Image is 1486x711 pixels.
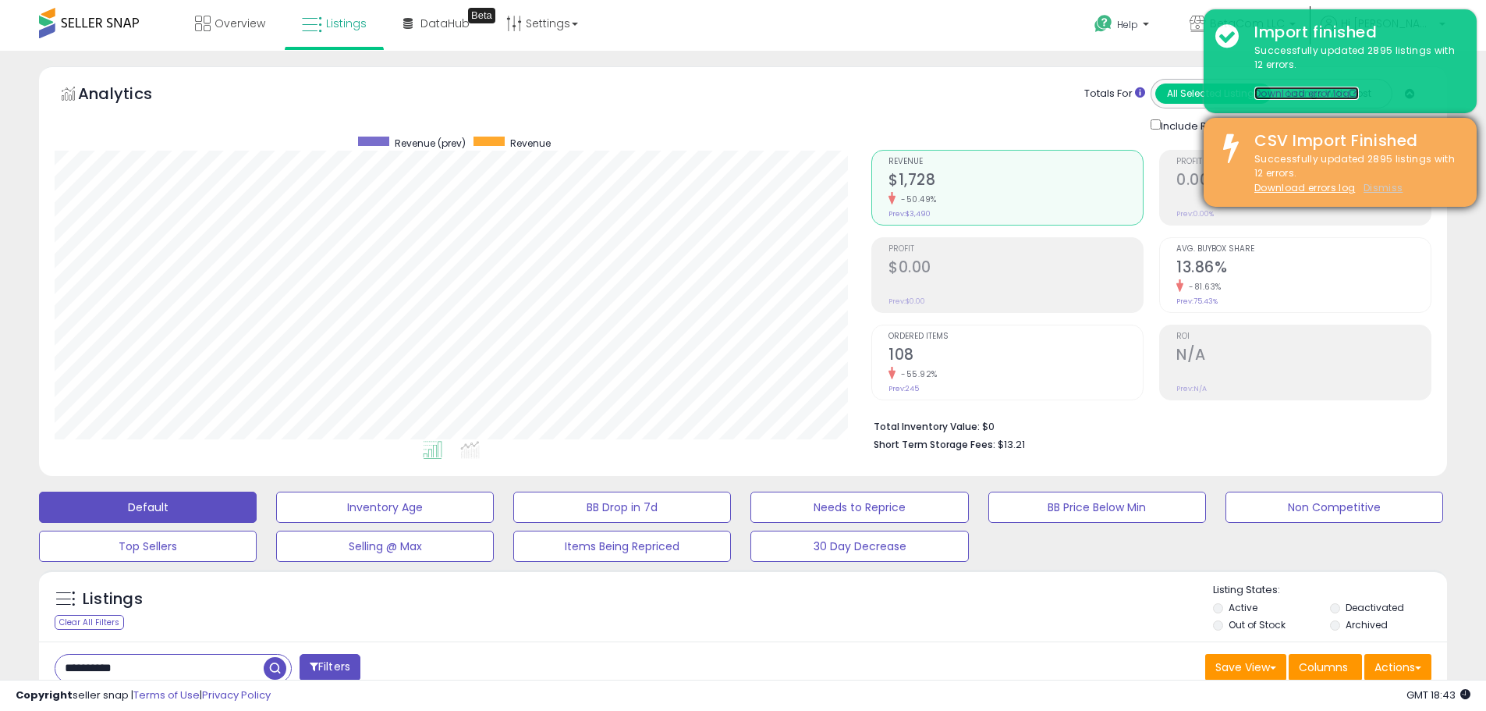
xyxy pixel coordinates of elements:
[300,654,360,681] button: Filters
[874,438,995,451] b: Short Term Storage Fees:
[1155,84,1271,104] button: All Selected Listings
[888,297,925,306] small: Prev: $0.00
[888,158,1143,166] span: Revenue
[998,437,1025,452] span: $13.21
[888,258,1143,279] h2: $0.00
[1364,654,1431,681] button: Actions
[1346,601,1404,614] label: Deactivated
[1213,583,1447,598] p: Listing States:
[888,332,1143,341] span: Ordered Items
[1243,130,1465,152] div: CSV Import Finished
[750,492,968,523] button: Needs to Reprice
[78,83,183,108] h5: Analytics
[1176,209,1214,219] small: Prev: 0.00%
[326,16,367,31] span: Listings
[276,531,494,562] button: Selling @ Max
[750,531,968,562] button: 30 Day Decrease
[888,245,1143,254] span: Profit
[202,688,271,702] a: Privacy Policy
[513,531,731,562] button: Items Being Repriced
[1183,281,1222,293] small: -81.63%
[1346,618,1388,631] label: Archived
[468,8,495,23] div: Tooltip anchor
[874,420,980,433] b: Total Inventory Value:
[1205,654,1286,681] button: Save View
[1176,158,1431,166] span: Profit [PERSON_NAME]
[1364,181,1403,194] u: Dismiss
[1084,87,1145,101] div: Totals For
[1094,14,1113,34] i: Get Help
[1299,659,1348,675] span: Columns
[896,368,938,380] small: -55.92%
[1406,688,1470,702] span: 2025-09-12 18:43 GMT
[510,137,551,150] span: Revenue
[1229,601,1257,614] label: Active
[1254,181,1355,194] a: Download errors log
[1082,2,1165,51] a: Help
[39,492,257,523] button: Default
[988,492,1206,523] button: BB Price Below Min
[215,16,265,31] span: Overview
[420,16,470,31] span: DataHub
[133,688,200,702] a: Terms of Use
[1289,654,1362,681] button: Columns
[888,171,1143,192] h2: $1,728
[1229,618,1286,631] label: Out of Stock
[1225,492,1443,523] button: Non Competitive
[1176,297,1218,306] small: Prev: 75.43%
[1176,332,1431,341] span: ROI
[16,688,271,703] div: seller snap | |
[874,416,1420,435] li: $0
[1176,384,1207,393] small: Prev: N/A
[896,194,937,205] small: -50.49%
[1243,21,1465,44] div: Import finished
[16,688,73,702] strong: Copyright
[1139,116,1268,134] div: Include Returns
[1176,258,1431,279] h2: 13.86%
[1243,152,1465,196] div: Successfully updated 2895 listings with 12 errors.
[1117,18,1138,31] span: Help
[55,615,124,630] div: Clear All Filters
[888,346,1143,367] h2: 108
[888,209,931,219] small: Prev: $3,490
[395,137,466,150] span: Revenue (prev)
[513,492,731,523] button: BB Drop in 7d
[1176,171,1431,192] h2: 0.00%
[1176,346,1431,367] h2: N/A
[1254,87,1359,100] a: Download error log
[39,531,257,562] button: Top Sellers
[83,588,143,610] h5: Listings
[1243,44,1465,101] div: Successfully updated 2895 listings with 12 errors.
[888,384,919,393] small: Prev: 245
[276,492,494,523] button: Inventory Age
[1176,245,1431,254] span: Avg. Buybox Share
